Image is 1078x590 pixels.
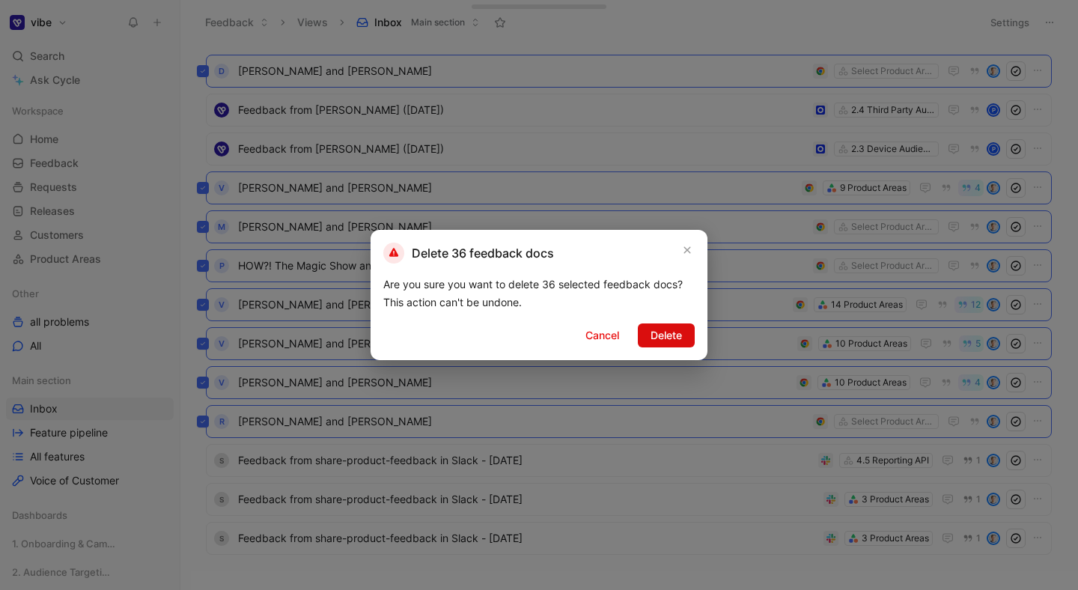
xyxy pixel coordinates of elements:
span: Delete [651,326,682,344]
button: Delete [638,323,695,347]
span: Cancel [585,326,619,344]
button: Cancel [573,323,632,347]
div: Are you sure you want to delete 36 selected feedback docs? This action can't be undone. [383,276,695,311]
h2: Delete 36 feedback docs [383,243,554,264]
